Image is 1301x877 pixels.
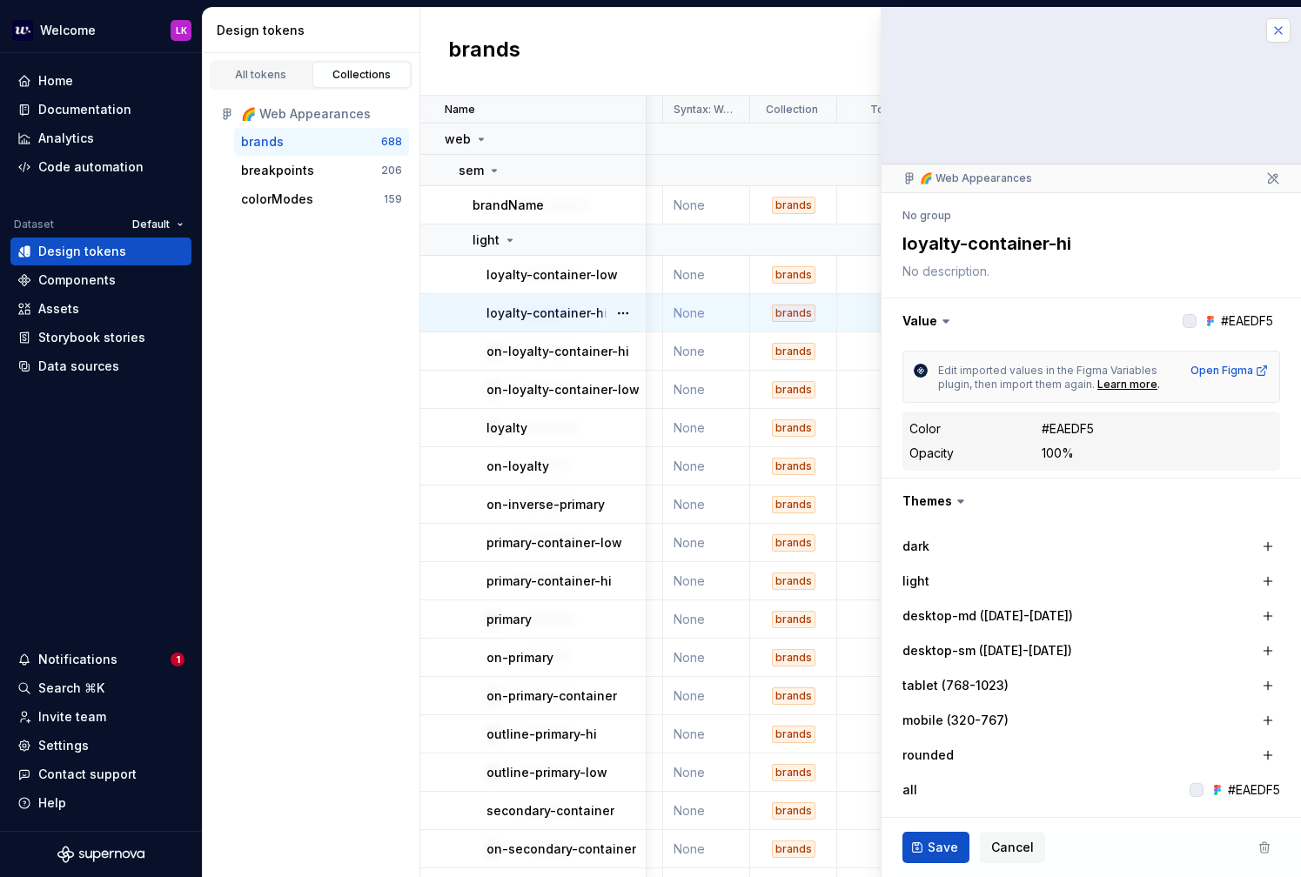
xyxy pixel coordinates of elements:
td: None [663,371,750,409]
div: brands [772,458,815,475]
a: Home [10,67,191,95]
div: brands [772,496,815,513]
label: dark [902,538,929,555]
td: None [663,677,750,715]
td: None [837,485,959,524]
div: brands [772,802,815,820]
p: secondary-container [486,802,614,820]
a: Components [10,266,191,294]
span: Save [928,839,958,856]
label: rounded [902,746,954,764]
label: mobile (320-767) [902,712,1009,729]
div: #D6D3FF [1226,816,1280,833]
p: Syntax: Web [674,103,735,117]
td: None [663,186,750,224]
svg: Supernova Logo [57,846,144,863]
a: Settings [10,732,191,760]
div: #EAEDF5 [1228,781,1280,799]
div: All tokens [218,68,305,82]
button: Search ⌘K [10,674,191,702]
td: None [837,562,959,600]
button: breakpoints206 [234,157,409,184]
td: None [837,830,959,868]
div: brands [772,305,815,322]
p: on-primary [486,649,553,666]
div: Opacity [909,445,954,462]
td: None [663,562,750,600]
div: Documentation [38,101,131,118]
div: colorModes [241,191,313,208]
td: None [663,256,750,294]
span: 1 [171,653,184,666]
div: Code automation [38,158,144,176]
td: None [663,332,750,371]
label: all [902,781,917,799]
div: Data sources [38,358,119,375]
textarea: loyalty-container-hi [899,228,1277,259]
td: None [663,524,750,562]
p: brandName [473,197,544,214]
div: brands [772,726,815,743]
div: Dataset [14,218,54,231]
td: None [837,600,959,639]
div: Design tokens [217,22,412,39]
p: primary-container-low [486,534,622,552]
label: brandBook [902,816,969,833]
td: None [837,792,959,830]
div: Welcome [40,22,96,39]
a: Invite team [10,703,191,731]
button: brands688 [234,128,409,156]
td: None [663,485,750,524]
p: outline-primary-hi [486,726,597,743]
div: brands [772,534,815,552]
div: brands [772,649,815,666]
a: Storybook stories [10,324,191,351]
button: WelcomeLK [3,11,198,49]
label: tablet (768-1023) [902,677,1009,694]
label: light [902,572,929,590]
div: Settings [38,737,89,754]
div: breakpoints [241,162,314,179]
td: None [663,639,750,677]
div: No group [902,209,951,223]
div: Learn more [1097,378,1157,392]
td: None [663,294,750,332]
div: Search ⌘K [38,680,104,697]
div: 100% [1042,445,1074,462]
label: desktop-sm ([DATE]-[DATE]) [902,642,1072,659]
button: Notifications1 [10,646,191,673]
p: on-inverse-primary [486,496,605,513]
div: #EAEDF5 [1042,420,1094,438]
td: None [663,447,750,485]
p: Token set [870,103,922,117]
a: Code automation [10,153,191,181]
p: sem [459,162,484,179]
td: None [837,186,959,224]
button: Default [124,212,191,237]
td: None [837,256,959,294]
span: Edit imported values in the Figma Variables plugin, then import them again. [938,364,1160,391]
div: Components [38,271,116,289]
div: Home [38,72,73,90]
td: None [837,294,959,332]
button: colorModes159 [234,185,409,213]
td: None [837,371,959,409]
a: Open Figma [1190,364,1269,378]
button: Contact support [10,760,191,788]
div: Design tokens [38,243,126,260]
td: None [837,639,959,677]
p: on-loyalty [486,458,549,475]
span: . [1157,378,1160,391]
td: None [663,830,750,868]
button: Help [10,789,191,817]
p: on-secondary-container [486,840,636,858]
td: None [663,600,750,639]
p: loyalty-container-hi [486,305,607,322]
div: 🌈 Web Appearances [241,105,402,123]
div: 159 [384,192,402,206]
td: None [663,715,750,753]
